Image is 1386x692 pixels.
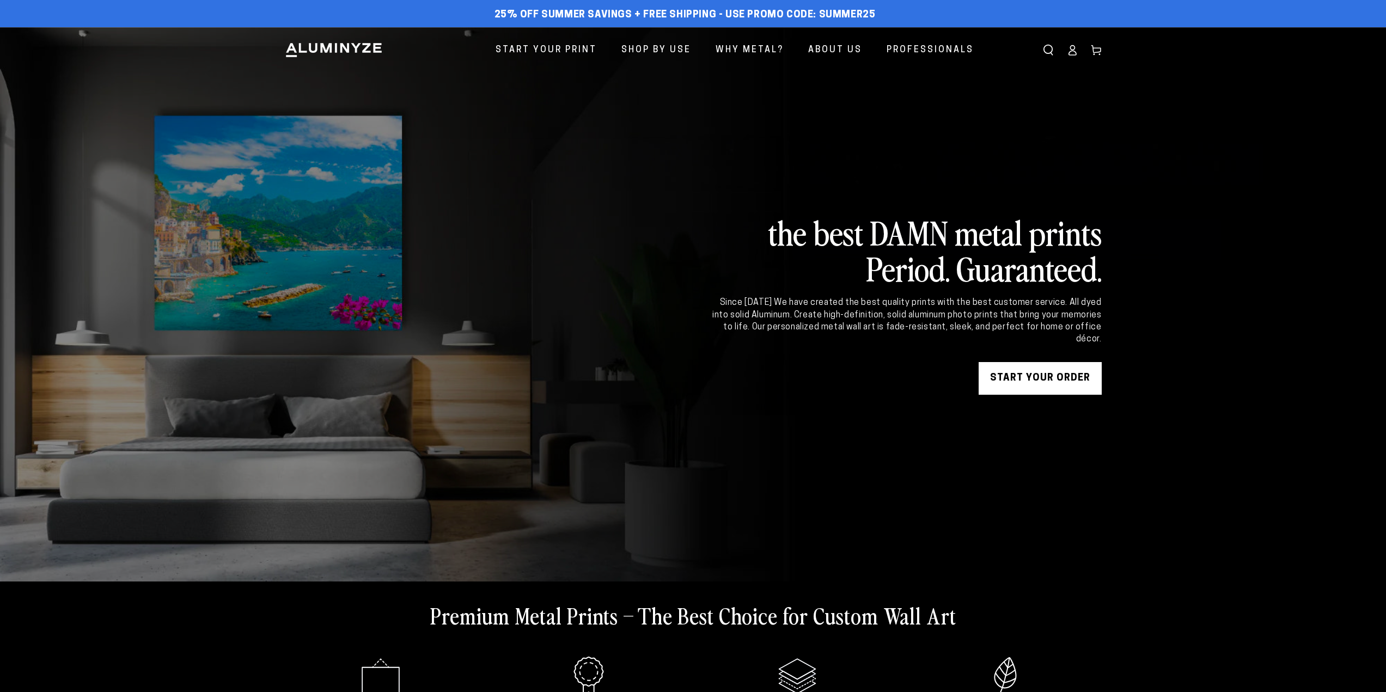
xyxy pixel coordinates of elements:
[430,601,956,629] h2: Premium Metal Prints – The Best Choice for Custom Wall Art
[979,362,1102,395] a: START YOUR Order
[487,36,605,65] a: Start Your Print
[621,42,691,58] span: Shop By Use
[494,9,876,21] span: 25% off Summer Savings + Free Shipping - Use Promo Code: SUMMER25
[613,36,699,65] a: Shop By Use
[808,42,862,58] span: About Us
[706,297,1102,346] div: Since [DATE] We have created the best quality prints with the best customer service. All dyed int...
[706,214,1102,286] h2: the best DAMN metal prints Period. Guaranteed.
[878,36,982,65] a: Professionals
[716,42,784,58] span: Why Metal?
[887,42,974,58] span: Professionals
[800,36,870,65] a: About Us
[707,36,792,65] a: Why Metal?
[496,42,597,58] span: Start Your Print
[1036,38,1060,62] summary: Search our site
[285,42,383,58] img: Aluminyze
